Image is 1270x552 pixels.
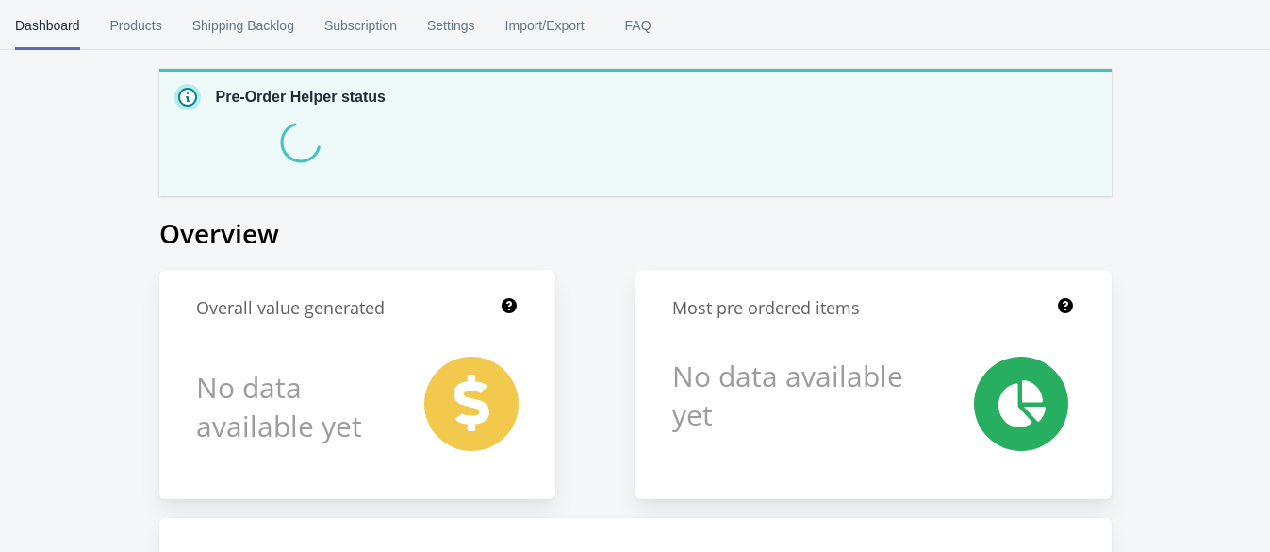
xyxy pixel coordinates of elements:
[196,296,385,320] h1: Overall value generated
[196,357,385,456] h1: No data available yet
[324,1,397,50] span: Subscription
[15,1,80,50] span: Dashboard
[505,1,585,50] span: Import/Export
[192,1,294,50] span: Shipping Backlog
[672,296,860,320] h1: Most pre ordered items
[216,86,387,109] p: Pre-Order Helper status
[615,1,662,50] span: FAQ
[110,1,162,50] span: Products
[672,357,907,434] h1: No data available yet
[427,1,475,50] span: Settings
[159,215,1112,251] h1: Overview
